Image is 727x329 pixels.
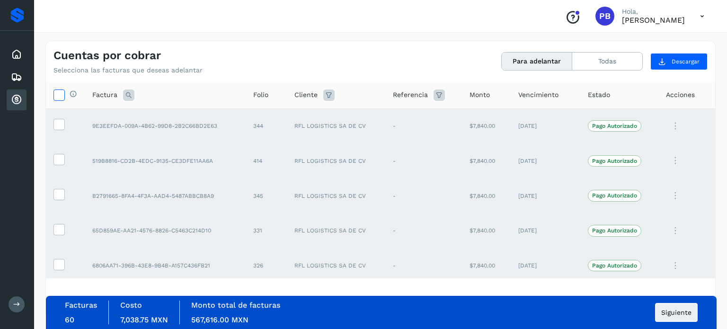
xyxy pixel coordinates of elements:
td: RFL LOGISTICS SA DE CV [287,108,385,143]
div: Cuentas por cobrar [7,89,27,110]
td: [DATE] [511,108,580,143]
td: RFL LOGISTICS SA DE CV [287,248,385,283]
p: Hola, [622,8,685,16]
span: Folio [253,90,268,100]
label: Facturas [65,301,97,310]
td: [DATE] [511,248,580,283]
td: $7,840.00 [462,143,511,178]
p: Pago Autorizado [592,123,637,129]
span: 7,038.75 MXN [120,315,168,324]
span: 60 [65,315,74,324]
td: 344 [246,108,287,143]
td: - [385,108,462,143]
label: Monto total de facturas [191,301,280,310]
button: Descargar [650,53,708,70]
td: B2791665-8FA4-4F3A-AAD4-5487ABBCB8A9 [85,178,246,213]
span: Estado [588,90,610,100]
td: 6806AA71-396B-43E8-9B4B-A157C436FB21 [85,248,246,283]
p: Pago Autorizado [592,262,637,269]
p: Selecciona las facturas que deseas adelantar [53,66,203,74]
td: - [385,248,462,283]
span: Acciones [666,90,695,100]
td: 414 [246,143,287,178]
span: Descargar [672,57,700,66]
span: Siguiente [661,309,692,316]
label: Costo [120,301,142,310]
button: Siguiente [655,303,698,322]
p: Pago Autorizado [592,158,637,164]
td: 65D859AE-AA21-4576-8826-C5463C214D10 [85,213,246,248]
td: 326 [246,248,287,283]
span: Vencimiento [518,90,559,100]
td: 9E3EEFDA-009A-4B62-99D8-2B2C66BD2E63 [85,108,246,143]
td: [DATE] [511,178,580,213]
td: $7,840.00 [462,178,511,213]
span: Cliente [294,90,318,100]
td: - [385,178,462,213]
p: PABLO BOURS TAPIA [622,16,685,25]
td: RFL LOGISTICS SA DE CV [287,143,385,178]
td: 519B8816-CD2B-4EDC-9135-CE3DFE11AA6A [85,143,246,178]
td: 345 [246,178,287,213]
td: $7,840.00 [462,248,511,283]
td: $7,840.00 [462,108,511,143]
p: Pago Autorizado [592,227,637,234]
span: Monto [470,90,490,100]
td: RFL LOGISTICS SA DE CV [287,178,385,213]
span: Referencia [393,90,428,100]
button: Todas [572,53,642,70]
span: 567,616.00 MXN [191,315,248,324]
td: [DATE] [511,143,580,178]
td: - [385,143,462,178]
td: $7,840.00 [462,213,511,248]
td: RFL LOGISTICS SA DE CV [287,213,385,248]
button: Para adelantar [502,53,572,70]
td: [DATE] [511,213,580,248]
span: Factura [92,90,117,100]
div: Embarques [7,67,27,88]
p: Pago Autorizado [592,192,637,199]
td: - [385,213,462,248]
h4: Cuentas por cobrar [53,49,161,62]
div: Inicio [7,44,27,65]
td: 331 [246,213,287,248]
